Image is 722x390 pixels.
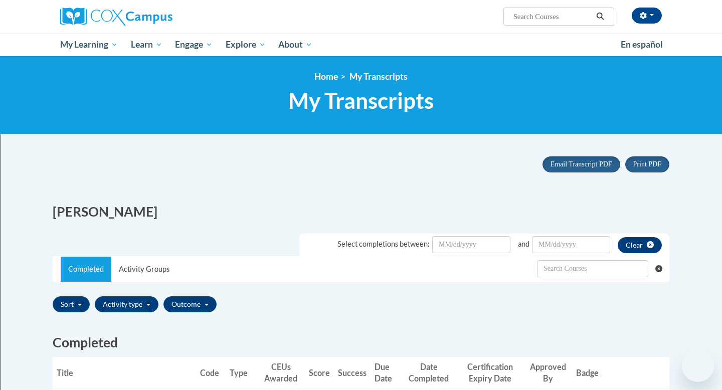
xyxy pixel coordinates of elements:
span: My Transcripts [349,71,408,82]
a: Home [314,71,338,82]
span: Explore [226,39,266,51]
a: En español [614,34,669,55]
button: Account Settings [632,8,662,24]
a: Learn [124,33,169,56]
span: Learn [131,39,162,51]
a: Cox Campus [60,8,251,26]
span: En español [621,39,663,50]
span: Engage [175,39,213,51]
span: My Learning [60,39,118,51]
div: Main menu [45,33,677,56]
img: Cox Campus [60,8,172,26]
iframe: Button to launch messaging window [682,350,714,382]
a: Engage [168,33,219,56]
a: Explore [219,33,272,56]
input: Search Courses [512,11,593,23]
span: My Transcripts [288,87,434,114]
a: My Learning [54,33,124,56]
a: About [272,33,319,56]
span: About [278,39,312,51]
button: Search [593,11,608,23]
